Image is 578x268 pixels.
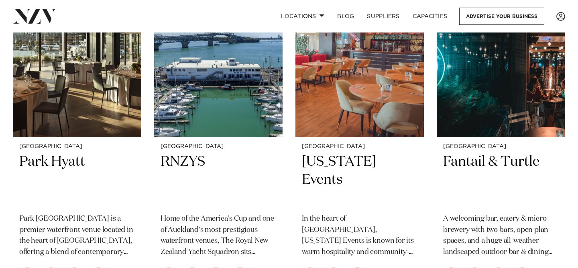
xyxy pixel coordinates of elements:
[13,9,57,23] img: nzv-logo.png
[161,213,276,258] p: Home of the America's Cup and one of Auckland's most prestigious waterfront venues, The Royal New...
[161,144,276,150] small: [GEOGRAPHIC_DATA]
[331,8,360,25] a: BLOG
[443,153,559,207] h2: Fantail & Turtle
[19,144,135,150] small: [GEOGRAPHIC_DATA]
[360,8,406,25] a: SUPPLIERS
[443,144,559,150] small: [GEOGRAPHIC_DATA]
[302,144,417,150] small: [GEOGRAPHIC_DATA]
[275,8,331,25] a: Locations
[302,153,417,207] h2: [US_STATE] Events
[161,153,276,207] h2: RNZYS
[443,213,559,258] p: A welcoming bar, eatery & micro brewery with two bars, open plan spaces, and a huge all-weather l...
[302,213,417,258] p: In the heart of [GEOGRAPHIC_DATA], [US_STATE] Events is known for its warm hospitality and commun...
[19,153,135,207] h2: Park Hyatt
[19,213,135,258] p: Park [GEOGRAPHIC_DATA] is a premier waterfront venue located in the heart of [GEOGRAPHIC_DATA], o...
[406,8,454,25] a: Capacities
[459,8,544,25] a: Advertise your business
